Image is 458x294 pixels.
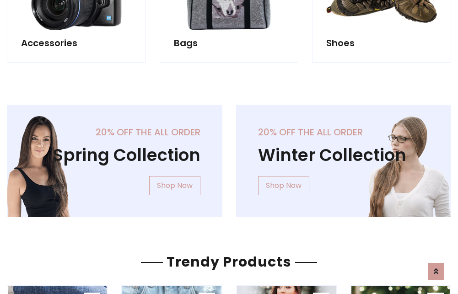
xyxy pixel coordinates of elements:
span: Trendy Products [163,252,295,272]
a: Shop Now [258,176,309,195]
h5: 20% off the all order [258,127,430,138]
h5: Shoes [326,37,437,48]
h5: Accessories [21,37,132,48]
h5: Bags [174,37,285,48]
h1: Spring Collection [29,145,200,165]
h1: Winter Collection [258,145,430,165]
a: Shop Now [149,176,200,195]
h5: 20% off the all order [29,127,200,138]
